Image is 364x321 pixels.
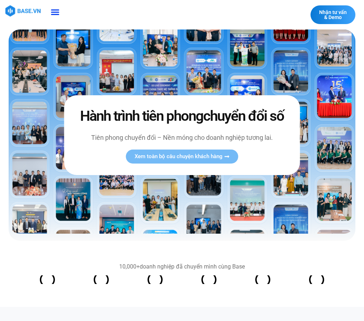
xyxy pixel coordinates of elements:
div: Băng chuyền hình ảnh [20,275,344,284]
span: chuyển đổi số [203,107,284,124]
div: doanh nghiệp đã chuyển mình cùng Base [20,264,344,270]
h2: Hành trình tiên phong [76,107,289,125]
div: 2 trên 14 [74,275,128,284]
div: 1 trên 14 [20,275,74,284]
div: 4 trên 14 [182,275,236,284]
span: Xem toàn bộ câu chuyện khách hàng [135,154,223,159]
div: 5 trên 14 [236,275,290,284]
a: Xem toàn bộ câu chuyện khách hàng [126,150,238,164]
div: 3 trên 14 [128,275,182,284]
b: 10,000+ [119,263,140,270]
div: Menu Toggle [48,5,62,19]
span: Nhận tư vấn & Demo [318,10,348,20]
a: Nhận tư vấn & Demo [311,5,355,24]
p: Tiên phong chuyển đổi – Nền móng cho doanh nghiệp tương lai. [76,133,289,142]
div: 6 trên 14 [290,275,344,284]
